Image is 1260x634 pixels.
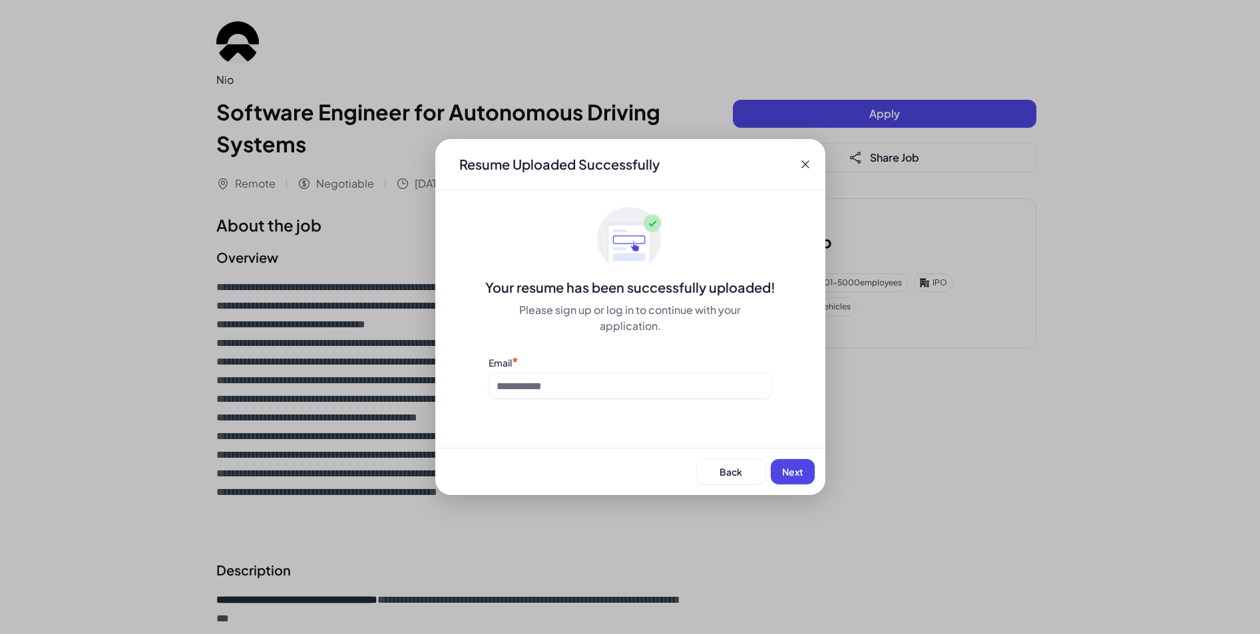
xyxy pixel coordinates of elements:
button: Back [697,459,765,484]
label: Email [489,357,512,369]
div: Please sign up or log in to continue with your application. [489,302,772,334]
span: Next [782,466,803,478]
div: Your resume has been successfully uploaded! [435,278,825,297]
div: Resume Uploaded Successfully [449,155,670,174]
button: Next [771,459,815,484]
img: ApplyedMaskGroup3.svg [597,206,664,273]
span: Back [720,466,742,478]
